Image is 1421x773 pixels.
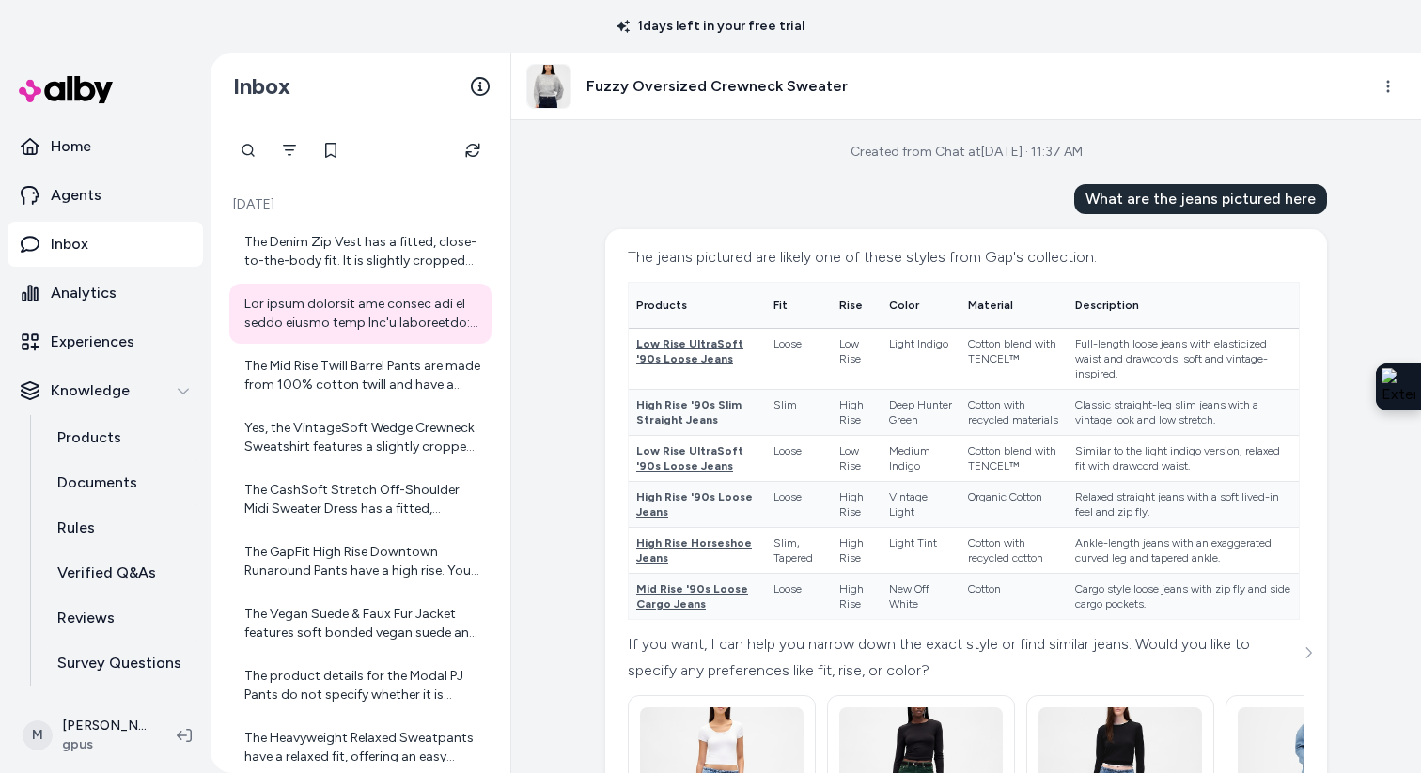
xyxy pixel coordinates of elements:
[1068,436,1299,482] td: Similar to the light indigo version, relaxed fit with drawcord waist.
[960,329,1068,390] td: Cotton blend with TENCEL™
[244,357,480,394] div: The Mid Rise Twill Barrel Pants are made from 100% cotton twill and have a relaxed fit with a tap...
[229,222,492,282] a: The Denim Zip Vest has a fitted, close-to-the-body fit. It is slightly cropped and hits above the...
[229,346,492,406] a: The Mid Rise Twill Barrel Pants are made from 100% cotton twill and have a relaxed fit with a tap...
[244,667,480,704] div: The product details for the Modal PJ Pants do not specify whether it is OEKO-TEX® STANDARD 100 ce...
[832,482,882,528] td: High Rise
[62,717,147,735] p: [PERSON_NAME]
[8,222,203,267] a: Inbox
[882,283,960,329] th: Color
[832,436,882,482] td: Low Rise
[57,607,115,629] p: Reviews
[882,482,960,528] td: Vintage Light
[244,481,480,518] div: The CashSoft Stretch Off-Shoulder Midi Sweater Dress has a fitted, bodycon silhouette that hugs t...
[628,631,1300,684] div: If you want, I can help you narrow down the exact style or find similar jeans. Would you like to ...
[51,282,117,304] p: Analytics
[229,408,492,468] a: Yes, the VintageSoft Wedge Crewneck Sweatshirt features a slightly cropped design with an oversiz...
[636,536,752,564] span: High Rise Horseshoe Jeans
[960,528,1068,574] td: Cotton with recycled cotton
[636,398,742,426] span: High Rise '90s Slim Straight Jeans
[636,337,743,365] span: Low Rise UltraSoft '90s Loose Jeans
[766,528,833,574] td: Slim, Tapered
[882,436,960,482] td: Medium Indigo
[766,390,833,436] td: Slim
[271,131,308,169] button: Filter
[1068,329,1299,390] td: Full-length loose jeans with elasticized waist and drawcords, soft and vintage-inspired.
[1074,184,1327,214] div: What are the jeans pictured here
[23,720,53,750] span: M
[229,532,492,592] a: The GapFit High Rise Downtown Runaround Pants have a high rise. You can find more details on the ...
[244,233,480,271] div: The Denim Zip Vest has a fitted, close-to-the-body fit. It is slightly cropped and hits above the...
[1297,642,1319,664] button: See more
[1068,574,1299,620] td: Cargo style loose jeans with zip fly and side cargo pockets.
[51,379,130,402] p: Knowledge
[229,284,492,344] a: Lor ipsum dolorsit ame consec adi el seddo eiusmo temp Inc'u laboreetdo: | Magnaali | Eni | Admi ...
[39,595,203,641] a: Reviews
[636,490,753,518] span: High Rise '90s Loose Jeans
[851,143,1083,162] div: Created from Chat at [DATE] · 11:37 AM
[636,444,743,472] span: Low Rise UltraSoft '90s Loose Jeans
[766,436,833,482] td: Loose
[586,75,848,98] h3: Fuzzy Oversized Crewneck Sweater
[39,415,203,460] a: Products
[766,574,833,620] td: Loose
[229,470,492,530] a: The CashSoft Stretch Off-Shoulder Midi Sweater Dress has a fitted, bodycon silhouette that hugs t...
[960,283,1068,329] th: Material
[832,528,882,574] td: High Rise
[1382,368,1415,406] img: Extension Icon
[636,582,748,611] span: Mid Rise '90s Loose Cargo Jeans
[1068,283,1299,329] th: Description
[832,390,882,436] td: High Rise
[527,65,570,108] img: cn60506140.jpg
[39,505,203,550] a: Rules
[229,656,492,716] a: The product details for the Modal PJ Pants do not specify whether it is OEKO-TEX® STANDARD 100 ce...
[832,329,882,390] td: Low Rise
[229,594,492,654] a: The Vegan Suede & Faux Fur Jacket features soft bonded vegan suede and faux fur, with a relaxed f...
[882,528,960,574] td: Light Tint
[51,135,91,158] p: Home
[57,517,95,539] p: Rules
[1068,482,1299,528] td: Relaxed straight jeans with a soft lived-in feel and zip fly.
[244,295,480,332] div: Lor ipsum dolorsit ame consec adi el seddo eiusmo temp Inc'u laboreetdo: | Magnaali | Eni | Admi ...
[882,329,960,390] td: Light Indigo
[39,460,203,505] a: Documents
[233,72,290,100] h2: Inbox
[244,605,480,642] div: The Vegan Suede & Faux Fur Jacket features soft bonded vegan suede and faux fur, with a relaxed f...
[57,562,156,584] p: Verified Q&As
[11,705,162,765] button: M[PERSON_NAME]gpus
[766,482,833,528] td: Loose
[8,271,203,316] a: Analytics
[628,244,1300,271] div: The jeans pictured are likely one of these styles from Gap's collection:
[229,195,492,214] p: [DATE]
[766,283,833,329] th: Fit
[8,173,203,218] a: Agents
[605,17,816,36] p: 1 days left in your free trial
[960,482,1068,528] td: Organic Cotton
[244,729,480,766] div: The Heavyweight Relaxed Sweatpants have a relaxed fit, offering an easy silhouette throughout. Th...
[832,283,882,329] th: Rise
[62,735,147,754] span: gpus
[19,76,113,103] img: alby Logo
[454,131,492,169] button: Refresh
[766,329,833,390] td: Loose
[244,419,480,456] div: Yes, the VintageSoft Wedge Crewneck Sweatshirt features a slightly cropped design with an oversiz...
[8,124,203,169] a: Home
[51,233,88,255] p: Inbox
[57,652,181,674] p: Survey Questions
[1068,528,1299,574] td: Ankle-length jeans with an exaggerated curved leg and tapered ankle.
[244,543,480,580] div: The GapFit High Rise Downtown Runaround Pants have a high rise. You can find more details on the ...
[39,550,203,595] a: Verified Q&As
[57,472,137,494] p: Documents
[629,283,766,329] th: Products
[832,574,882,620] td: High Rise
[39,641,203,686] a: Survey Questions
[57,426,121,449] p: Products
[51,184,101,207] p: Agents
[960,574,1068,620] td: Cotton
[1068,390,1299,436] td: Classic straight-leg slim jeans with a vintage look and low stretch.
[51,331,134,353] p: Experiences
[8,368,203,413] button: Knowledge
[960,390,1068,436] td: Cotton with recycled materials
[882,574,960,620] td: New Off White
[8,319,203,364] a: Experiences
[960,436,1068,482] td: Cotton blend with TENCEL™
